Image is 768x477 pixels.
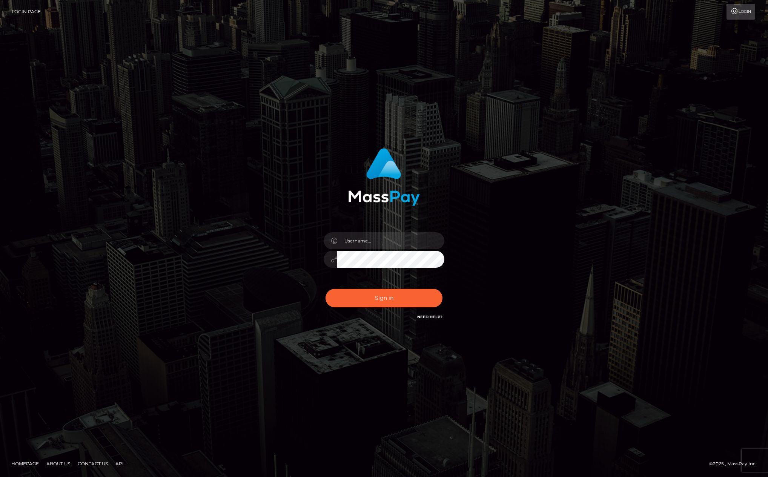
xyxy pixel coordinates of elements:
a: API [112,458,127,469]
button: Sign in [326,289,442,307]
a: Login [727,4,755,20]
a: Contact Us [75,458,111,469]
a: Login Page [12,4,41,20]
img: MassPay Login [348,148,420,206]
a: Need Help? [417,314,442,319]
a: About Us [43,458,73,469]
a: Homepage [8,458,42,469]
input: Username... [337,232,444,249]
div: © 2025 , MassPay Inc. [709,460,762,468]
